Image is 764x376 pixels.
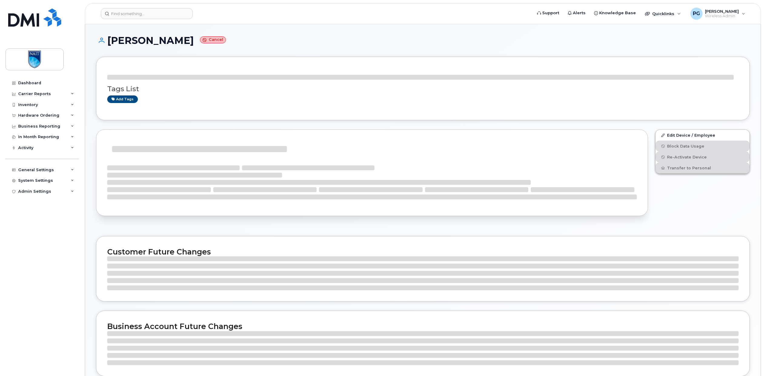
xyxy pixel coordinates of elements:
span: Re-Activate Device [667,155,707,159]
h1: [PERSON_NAME] [96,35,750,46]
a: Edit Device / Employee [656,130,749,141]
h3: Tags List [107,85,739,93]
h2: Business Account Future Changes [107,322,739,331]
button: Block Data Usage [656,141,749,151]
button: Transfer to Personal [656,162,749,173]
h2: Customer Future Changes [107,247,739,256]
a: Add tags [107,95,138,103]
button: Re-Activate Device [656,151,749,162]
small: Cancel [200,36,226,43]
